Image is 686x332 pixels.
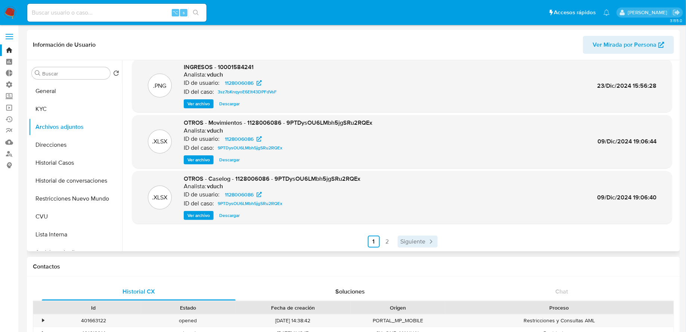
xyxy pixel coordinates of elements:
[184,183,206,190] p: Analista:
[184,88,214,96] p: ID del caso:
[220,134,266,143] a: 1128006086
[113,70,119,78] button: Volver al orden por defecto
[235,314,351,327] div: [DATE] 14:38:42
[184,200,214,207] p: ID del caso:
[42,70,107,77] input: Buscar
[225,134,254,143] span: 1128006086
[27,8,207,18] input: Buscar usuario o caso...
[152,193,168,202] p: .XLSX
[219,100,240,108] span: Descargar
[597,81,656,90] span: 23/Dic/2024 15:56:28
[398,236,438,248] a: Siguiente
[184,155,214,164] button: Ver archivo
[356,304,440,311] div: Origen
[218,143,282,152] span: 9PTDysOU6LMbh5jgSRu2RQEx
[29,226,122,243] button: Lista Interna
[583,36,674,54] button: Ver Mirada por Persona
[184,99,214,108] button: Ver archivo
[401,239,426,245] span: Siguiente
[184,135,220,143] p: ID de usuario:
[187,156,210,164] span: Ver archivo
[184,191,220,198] p: ID de usuario:
[184,79,220,87] p: ID de usuario:
[593,36,656,54] span: Ver Mirada por Persona
[207,183,223,190] h6: vduch
[351,314,445,327] div: PORTAL_MP_MOBILE
[42,317,44,324] div: •
[29,190,122,208] button: Restricciones Nuevo Mundo
[445,314,674,327] div: Restricciones y Consultas AML
[141,314,235,327] div: opened
[240,304,345,311] div: Fecha de creación
[554,9,596,16] span: Accesos rápidos
[215,155,243,164] button: Descargar
[215,87,280,96] a: 3sz7bKnqyoE6EIt43DPFdVsF
[29,118,122,136] button: Archivos adjuntos
[173,9,178,16] span: ⌥
[673,9,680,16] a: Salir
[184,144,214,152] p: ID del caso:
[29,154,122,172] button: Historial Casos
[219,212,240,219] span: Descargar
[29,243,122,261] button: Anticipos de dinero
[335,287,365,296] span: Soluciones
[29,82,122,100] button: General
[188,7,204,18] button: search-icon
[33,263,674,270] h1: Contactos
[184,118,372,127] span: OTROS - Movimientos - 1128006086 - 9PTDysOU6LMbh5jgSRu2RQEx
[187,100,210,108] span: Ver archivo
[152,137,168,146] p: .XLSX
[46,314,141,327] div: 401663122
[215,199,285,208] a: 9PTDysOU6LMbh5jgSRu2RQEx
[146,304,230,311] div: Estado
[368,236,380,248] a: Ir a la página 1
[207,71,223,78] h6: vduch
[33,41,96,49] h1: Información de Usuario
[628,9,670,16] p: fabricio.bottalo@mercadolibre.com
[29,172,122,190] button: Historial de conversaciones
[184,211,214,220] button: Ver archivo
[220,78,266,87] a: 1128006086
[184,71,206,78] p: Analista:
[187,212,210,219] span: Ver archivo
[220,190,266,199] a: 1128006086
[29,100,122,118] button: KYC
[184,63,254,71] span: INGRESOS - 10001584241
[35,70,41,76] button: Buscar
[381,236,393,248] a: Ir a la página 2
[122,287,155,296] span: Historial CX
[183,9,185,16] span: s
[215,143,285,152] a: 9PTDysOU6LMbh5jgSRu2RQEx
[218,199,282,208] span: 9PTDysOU6LMbh5jgSRu2RQEx
[225,190,254,199] span: 1128006086
[450,304,668,311] div: Proceso
[603,9,610,16] a: Notificaciones
[184,127,206,134] p: Analista:
[597,193,656,202] span: 09/Dic/2024 19:06:40
[29,208,122,226] button: CVU
[153,82,167,90] p: .PNG
[207,127,223,134] h6: vduch
[225,78,254,87] span: 1128006086
[29,136,122,154] button: Direcciones
[597,137,656,146] span: 09/Dic/2024 19:06:44
[215,211,243,220] button: Descargar
[219,156,240,164] span: Descargar
[215,99,243,108] button: Descargar
[556,287,568,296] span: Chat
[184,174,360,183] span: OTROS - Caselog - 1128006086 - 9PTDysOU6LMbh5jgSRu2RQEx
[52,304,136,311] div: Id
[132,236,672,248] nav: Paginación
[218,87,277,96] span: 3sz7bKnqyoE6EIt43DPFdVsF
